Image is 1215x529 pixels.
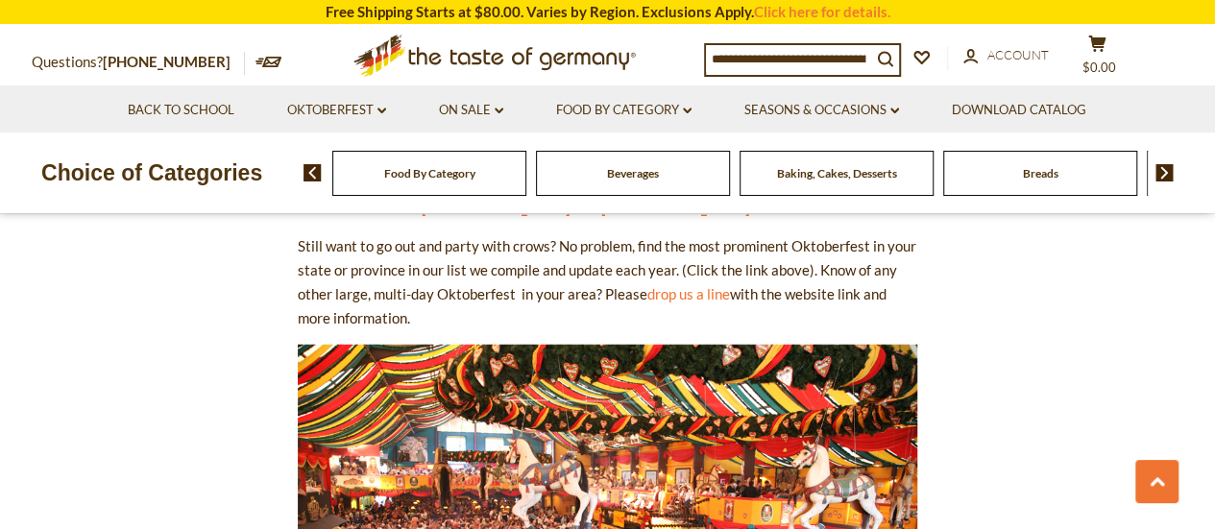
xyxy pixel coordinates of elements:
[298,199,750,216] a: Oktoberfest in the [GEOGRAPHIC_DATA] and [GEOGRAPHIC_DATA]
[963,45,1049,66] a: Account
[384,166,475,180] a: Food By Category
[1069,35,1127,83] button: $0.00
[103,53,231,70] a: [PHONE_NUMBER]
[304,164,322,181] img: previous arrow
[647,285,730,302] a: drop us a line
[987,47,1049,62] span: Account
[287,100,386,121] a: Oktoberfest
[1155,164,1174,181] img: next arrow
[1023,166,1058,180] a: Breads
[1082,60,1116,75] span: $0.00
[754,3,890,20] a: Click here for details.
[744,100,899,121] a: Seasons & Occasions
[128,100,234,121] a: Back to School
[298,234,917,330] p: Still want to go out and party with crows? No problem, find the most prominent Oktoberfest in you...
[556,100,692,121] a: Food By Category
[607,166,659,180] a: Beverages
[32,50,245,75] p: Questions?
[439,100,503,121] a: On Sale
[777,166,897,180] a: Baking, Cakes, Desserts
[952,100,1086,121] a: Download Catalog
